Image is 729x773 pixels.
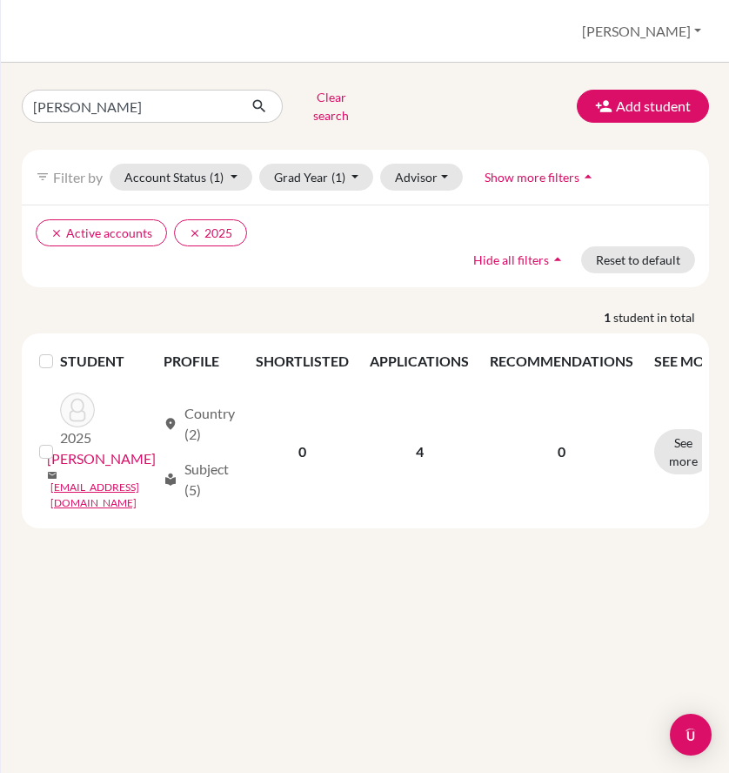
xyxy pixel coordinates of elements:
th: PROFILE [153,340,245,382]
span: Filter by [53,169,103,185]
span: Show more filters [485,170,579,185]
button: Show more filtersarrow_drop_up [470,164,612,191]
th: RECOMMENDATIONS [479,340,644,382]
p: 0 [490,441,633,462]
img: Hegedűs, Ágota [60,393,95,427]
i: arrow_drop_up [579,168,597,185]
a: [PERSON_NAME] [47,448,156,469]
button: [PERSON_NAME] [574,15,709,48]
div: Open Intercom Messenger [670,714,712,756]
button: Add student [577,90,709,123]
th: STUDENT [60,340,153,382]
th: SHORTLISTED [245,340,359,382]
span: mail [47,470,57,481]
strong: 1 [604,308,613,326]
button: clearActive accounts [36,219,167,246]
button: Grad Year(1) [259,164,374,191]
span: student in total [613,308,709,326]
button: clear2025 [174,219,247,246]
button: See more [654,429,712,474]
button: Account Status(1) [110,164,252,191]
p: 2025 [60,427,95,448]
i: arrow_drop_up [549,251,566,268]
i: filter_list [36,170,50,184]
span: local_library [164,473,177,487]
a: [EMAIL_ADDRESS][DOMAIN_NAME] [50,480,156,511]
button: Hide all filtersarrow_drop_up [458,246,581,273]
i: clear [50,227,63,239]
td: 4 [359,382,479,521]
td: 0 [245,382,359,521]
div: Subject (5) [164,459,235,501]
span: Hide all filters [473,252,549,267]
input: Find student by name... [22,90,237,123]
button: Advisor [380,164,463,191]
span: (1) [331,170,345,185]
button: Clear search [283,84,379,129]
th: APPLICATIONS [359,340,479,382]
div: Country (2) [164,403,235,445]
button: Reset to default [581,246,695,273]
i: clear [189,227,201,239]
span: location_on [164,417,177,431]
span: (1) [210,170,224,185]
